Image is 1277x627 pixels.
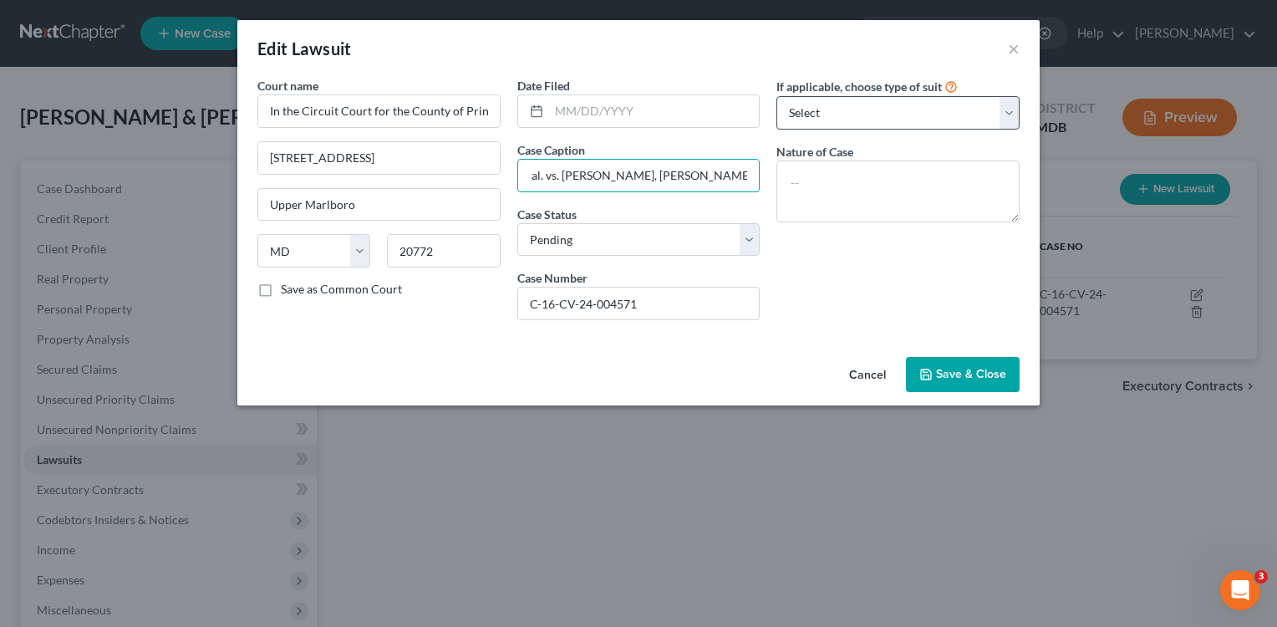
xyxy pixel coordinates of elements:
input: # [518,288,760,319]
span: Edit [257,38,288,59]
label: Date Filed [517,77,570,94]
input: MM/DD/YYYY [549,95,760,127]
label: Case Number [517,269,588,287]
button: Save & Close [906,357,1020,392]
input: Search court by name... [257,94,501,128]
label: Nature of Case [776,143,853,161]
iframe: Intercom live chat [1220,570,1260,610]
button: Cancel [836,359,899,392]
input: Enter zip... [387,234,500,268]
label: Case Caption [517,141,585,159]
span: 3 [1254,570,1268,584]
span: Save & Close [936,367,1006,381]
span: Lawsuit [292,38,352,59]
input: Enter address... [258,142,500,174]
span: Case Status [517,207,577,222]
label: Save as Common Court [281,281,402,298]
button: × [1008,38,1020,59]
input: Enter city... [258,189,500,221]
label: If applicable, choose type of suit [776,78,942,95]
input: -- [518,160,760,191]
span: Court name [257,79,318,93]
